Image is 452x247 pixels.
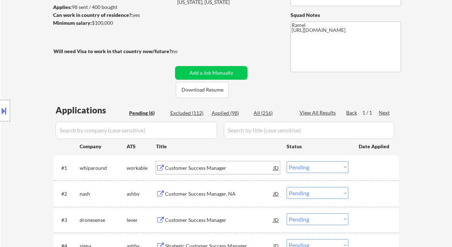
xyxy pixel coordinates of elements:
[273,187,280,200] div: JD
[53,11,170,19] div: yes
[165,216,273,224] div: Customer Success Manager
[129,109,165,117] div: Pending (6)
[61,216,74,224] div: #3
[254,109,289,117] div: All (216)
[156,143,280,150] div: Title
[175,66,248,80] button: Add a Job Manually
[379,109,390,116] div: Next
[359,143,390,150] div: Date Applied
[176,82,229,98] button: Download Resume
[56,122,217,139] input: Search by company (case sensitive)
[127,164,156,172] div: workable
[287,140,348,153] div: Status
[170,109,206,117] div: Excluded (112)
[53,12,133,18] strong: Can work in country of residence?:
[61,190,74,197] div: #2
[212,109,248,117] div: Applied (98)
[273,161,280,174] div: JD
[80,216,127,224] div: dronesense
[80,190,127,197] div: nash
[53,4,72,10] strong: Applies:
[165,164,273,172] div: Customer Success Manager
[53,19,173,27] div: $100,000
[53,4,173,11] div: 98 sent / 400 bought
[127,216,156,224] div: lever
[127,190,156,197] div: ashby
[273,213,280,226] div: JD
[291,11,401,19] div: Squad Notes
[165,190,273,197] div: Customer Success Manager, NA
[53,20,92,26] strong: Minimum salary:
[172,48,192,55] div: no
[362,109,379,116] div: 1 / 1
[127,143,156,150] div: ATS
[346,109,358,116] div: Back
[224,122,394,139] input: Search by title (case sensitive)
[300,109,338,116] div: View All Results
